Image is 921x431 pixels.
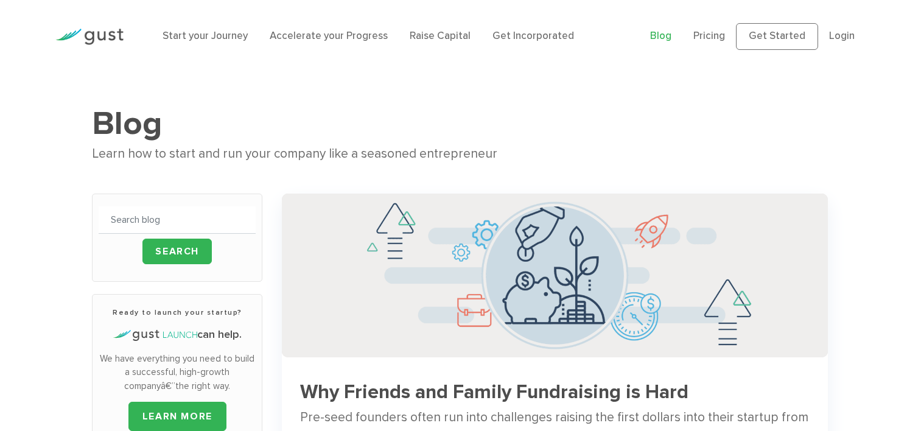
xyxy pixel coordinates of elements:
[128,402,226,431] a: LEARN MORE
[410,30,471,42] a: Raise Capital
[270,30,388,42] a: Accelerate your Progress
[92,144,829,164] div: Learn how to start and run your company like a seasoned entrepreneur
[92,103,829,144] h1: Blog
[650,30,671,42] a: Blog
[829,30,855,42] a: Login
[282,194,827,357] img: Successful Startup Founders Invest In Their Own Ventures 0742d64fd6a698c3cfa409e71c3cc4e5620a7e72...
[693,30,725,42] a: Pricing
[163,30,248,42] a: Start your Journey
[55,29,124,45] img: Gust Logo
[99,327,256,343] h4: can help.
[736,23,818,50] a: Get Started
[99,352,256,393] p: We have everything you need to build a successful, high-growth companyâ€”the right way.
[99,206,256,234] input: Search blog
[142,239,212,264] input: Search
[300,382,809,403] h3: Why Friends and Family Fundraising is Hard
[492,30,574,42] a: Get Incorporated
[99,307,256,318] h3: Ready to launch your startup?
